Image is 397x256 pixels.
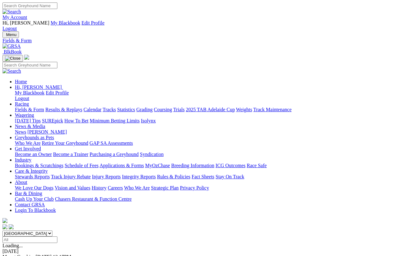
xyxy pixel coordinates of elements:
a: Privacy Policy [180,185,209,190]
a: Results & Replays [45,107,82,112]
a: How To Bet [65,118,89,123]
div: [DATE] [2,249,395,254]
a: MyOzChase [145,163,170,168]
a: My Blackbook [51,20,80,25]
a: Greyhounds as Pets [15,135,54,140]
a: News & Media [15,124,45,129]
a: BlkBook [2,49,22,54]
a: Schedule of Fees [65,163,98,168]
a: Track Maintenance [253,107,292,112]
a: Industry [15,157,31,162]
div: Wagering [15,118,395,124]
div: Racing [15,107,395,112]
img: Search [2,9,21,15]
span: Hi, [PERSON_NAME] [15,85,62,90]
a: Get Involved [15,146,41,151]
a: Stay On Track [216,174,244,179]
a: Weights [236,107,252,112]
a: Statistics [117,107,135,112]
a: SUREpick [42,118,63,123]
a: Hi, [PERSON_NAME] [15,85,63,90]
a: Racing [15,101,29,107]
a: History [91,185,106,190]
a: Minimum Betting Limits [90,118,140,123]
a: [DATE] Tips [15,118,41,123]
a: Retire Your Greyhound [42,140,88,146]
div: News & Media [15,129,395,135]
img: Search [2,68,21,74]
input: Search [2,62,57,68]
span: BlkBook [4,49,22,54]
input: Select date [2,236,57,243]
span: Menu [6,32,16,37]
a: Applications & Forms [100,163,144,168]
a: Fields & Form [15,107,44,112]
img: Close [5,56,20,61]
a: Grading [136,107,153,112]
a: Login To Blackbook [15,208,56,213]
a: ICG Outcomes [216,163,245,168]
a: 2025 TAB Adelaide Cup [186,107,235,112]
div: Hi, [PERSON_NAME] [15,90,395,101]
input: Search [2,2,57,9]
a: Breeding Information [171,163,214,168]
a: Home [15,79,27,84]
img: facebook.svg [2,224,7,229]
img: logo-grsa-white.png [24,55,29,60]
a: Calendar [83,107,101,112]
img: GRSA [2,43,21,49]
a: My Account [2,15,27,20]
a: Logout [15,96,29,101]
a: My Blackbook [15,90,45,95]
a: Race Safe [247,163,266,168]
a: Edit Profile [82,20,105,25]
a: Become an Owner [15,152,52,157]
div: Bar & Dining [15,196,395,202]
a: Coursing [154,107,172,112]
a: Fields & Form [2,38,395,43]
a: Purchasing a Greyhound [90,152,139,157]
button: Toggle navigation [2,31,19,38]
div: About [15,185,395,191]
div: My Account [2,20,395,31]
div: Care & Integrity [15,174,395,180]
a: Become a Trainer [53,152,88,157]
a: GAP SA Assessments [90,140,133,146]
a: Syndication [140,152,163,157]
a: Care & Integrity [15,168,48,174]
a: Contact GRSA [15,202,45,207]
a: News [15,129,26,135]
img: twitter.svg [9,224,14,229]
a: Cash Up Your Club [15,196,54,202]
button: Toggle navigation [2,55,23,62]
div: Industry [15,163,395,168]
a: Chasers Restaurant & Function Centre [55,196,132,202]
a: Bookings & Scratchings [15,163,63,168]
a: Who We Are [124,185,150,190]
a: Track Injury Rebate [51,174,91,179]
div: Greyhounds as Pets [15,140,395,146]
a: About [15,180,27,185]
a: Vision and Values [55,185,90,190]
a: Logout [2,26,17,31]
a: Tracks [103,107,116,112]
a: Rules & Policies [157,174,190,179]
a: Stewards Reports [15,174,50,179]
a: We Love Our Dogs [15,185,53,190]
a: Who We Are [15,140,41,146]
a: Integrity Reports [122,174,156,179]
a: Fact Sheets [192,174,214,179]
span: Loading... [2,243,23,248]
img: logo-grsa-white.png [2,218,7,223]
span: Hi, [PERSON_NAME] [2,20,49,25]
a: Careers [108,185,123,190]
a: Injury Reports [92,174,121,179]
a: Wagering [15,112,34,118]
div: Get Involved [15,152,395,157]
a: Isolynx [141,118,156,123]
a: Strategic Plan [151,185,179,190]
a: Trials [173,107,185,112]
a: Bar & Dining [15,191,42,196]
a: [PERSON_NAME] [27,129,67,135]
